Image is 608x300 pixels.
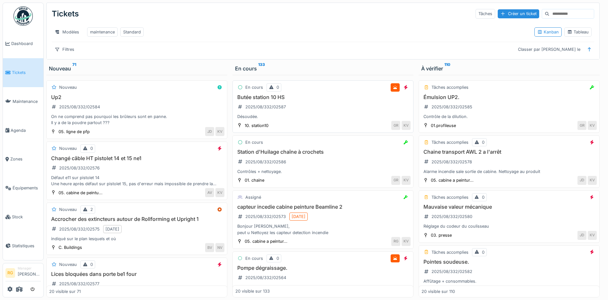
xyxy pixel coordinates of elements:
div: 0 [277,255,279,261]
div: RG [391,237,400,246]
div: 2 [90,206,93,213]
div: KV [588,176,597,185]
div: Contrôle de la dilution. [422,114,597,120]
div: Tickets [52,5,79,22]
div: JD [577,176,586,185]
span: Maintenance [13,98,41,105]
div: À vérifier [421,65,597,72]
div: NV [215,243,224,252]
div: Standard [123,29,141,35]
a: Équipements [3,174,43,203]
span: Tickets [12,69,41,76]
div: Nouveau [59,84,77,90]
span: Dashboard [11,41,41,47]
div: 05. cabine a peintur... [245,238,287,244]
div: 2025/08/332/02580 [431,214,472,220]
div: Créer un ticket [498,9,539,18]
div: KV [402,176,411,185]
img: Badge_color-CXgf-gQk.svg [14,6,33,26]
div: [DATE] [105,226,119,232]
div: 2025/08/332/02586 [245,159,286,165]
div: AV [205,188,214,197]
div: KV [588,121,597,130]
div: Assigné [245,194,261,200]
div: 2025/08/332/02577 [59,281,99,287]
h3: Up2 [49,94,224,100]
div: KV [215,127,224,136]
div: C. Buildings [59,244,82,250]
h3: Pointes soudeuse. [422,259,597,265]
div: indiqué sur le plan lesquels et où [49,236,224,242]
div: Modèles [52,27,82,37]
div: Nouveau [59,261,77,268]
li: RG [5,268,15,278]
a: Statistiques [3,231,43,260]
h3: Pompe dégraissage. [235,265,411,271]
h3: Accrocher des extincteurs autour de Rollforming et Upright 1 [49,216,224,222]
div: 20 visible sur 110 [422,288,455,295]
div: KV [588,231,597,240]
div: Contrôles + nettoyage. [235,168,411,175]
div: 0 [482,139,485,145]
a: Agenda [3,116,43,145]
h3: capteur incedie cabine peinture Beamline 2 [235,204,411,210]
div: Tâches accomplies [431,194,468,200]
div: En cours [245,255,263,261]
div: Classer par [PERSON_NAME] le [515,45,583,54]
a: RG Manager[PERSON_NAME] [5,266,41,281]
span: Équipements [13,185,41,191]
a: Stock [3,203,43,232]
div: Tâches accomplies [431,249,468,255]
div: Défaut e11 sur pistolet 14 Une heure après défaut sur pistolet 15, pas d'erreur mais impossible d... [49,175,224,187]
div: JD [205,127,214,136]
div: Réglage du codeur du coulisseau [422,223,597,229]
div: JD [577,231,586,240]
h3: Mauvaise valeur mécanique [422,204,597,210]
h3: Chaine transport AWL 2 a l'arrêt [422,149,597,155]
li: [PERSON_NAME] [18,266,41,280]
div: 2025/08/332/02578 [431,159,472,165]
div: Manager [18,266,41,271]
sup: 133 [258,65,265,72]
span: Stock [12,214,41,220]
a: Maintenance [3,87,43,116]
div: [DATE] [292,214,305,220]
div: En cours [245,139,263,145]
div: 01.profileuse [431,123,456,129]
span: Zones [10,156,41,162]
sup: 71 [72,65,76,72]
div: Tâches accomplies [431,139,468,145]
div: 0 [90,261,93,268]
div: GR [577,121,586,130]
div: GR [391,176,400,185]
div: 2025/08/332/02564 [245,275,286,281]
div: Nouveau [49,65,225,72]
div: GR [391,121,400,130]
h3: Station d'Huilage chaîne à crochets [235,149,411,155]
div: 01. chaine [245,177,264,183]
div: Filtres [52,45,77,54]
div: Corps de la pompe rempli de chiffons et de têtes + tube de sortie fendu [235,284,411,290]
div: KV [402,237,411,246]
div: KV [215,188,224,197]
h3: Butée station 10 HS [235,94,411,100]
div: 0 [482,194,485,200]
div: 20 visible sur 133 [235,288,270,295]
div: maintenance [90,29,115,35]
div: Affûtage + consommables. [422,278,597,284]
div: 20 visible sur 71 [49,288,81,295]
div: 0 [482,249,485,255]
div: Kanban [537,29,559,35]
div: 2025/08/332/02575 [59,226,100,232]
a: Dashboard [3,29,43,58]
div: 10. station10 [245,123,268,129]
div: 05. cabine de peintu... [59,190,103,196]
div: KV [402,121,411,130]
sup: 110 [444,65,450,72]
div: 2025/08/332/02576 [59,165,100,171]
a: Tickets [3,58,43,87]
div: Nouveau [59,206,77,213]
a: Zones [3,145,43,174]
div: 2025/08/332/02573 [245,214,286,220]
div: 03. presse [431,232,452,238]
